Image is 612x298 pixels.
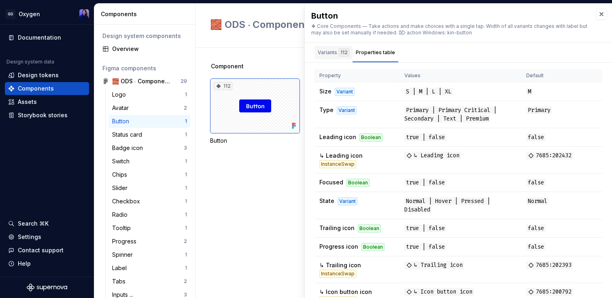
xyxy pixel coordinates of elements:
th: Values [399,69,521,82]
th: Default [521,69,602,82]
div: Checkbox [112,197,143,205]
span: ↳ Trailing icon [319,262,361,268]
div: Variant [337,106,357,114]
div: Label [112,264,130,272]
a: Radio1 [109,208,190,221]
span: 7685:202393 [526,261,573,269]
span: ↳ Trailing icon [404,261,464,269]
div: Design system data [6,59,54,65]
button: Help [5,257,89,270]
div: InstanceSwap [319,270,356,278]
div: GD [6,9,15,19]
div: Status card [112,131,145,139]
div: Button [311,10,588,21]
span: Focused [319,179,343,186]
div: Boolean [359,133,382,142]
span: Primary | Primary Critical | Secondary | Text | Premium [404,106,497,123]
span: 🧱 ODS ⸱ Components ⸱ Core components / [210,19,411,30]
a: Switch1 [109,155,190,168]
div: 2 [184,238,187,245]
a: Logo1 [109,88,190,101]
span: true | false [404,224,446,232]
a: Status card1 [109,128,190,141]
span: ↳ Icon button icon [319,288,372,295]
div: InstanceSwap [319,160,356,168]
div: 1 [185,211,187,218]
span: Normal | Hover | Pressed | Disabled [404,197,490,213]
a: Progress2 [109,235,190,248]
a: Documentation [5,31,89,44]
span: Progress icon [319,243,358,250]
th: Property [314,69,399,82]
a: Avatar2 [109,101,190,114]
div: Design tokens [18,71,59,79]
span: S | M | L | XL [404,88,453,95]
div: Figma components [102,64,187,72]
div: 112 [214,82,232,90]
span: false [526,243,546,251]
div: 🧱 ODS ⸱ Components ⸱ Core components [112,77,172,85]
a: Supernova Logo [27,283,67,292]
div: Assets [18,98,37,106]
div: Boolean [361,243,385,251]
span: M [526,88,533,95]
a: Button1 [109,115,190,128]
div: Badge icon [112,144,146,152]
span: 7685:200792 [526,288,573,296]
span: State [319,197,334,204]
div: 3 [184,145,187,151]
div: 1 [185,118,187,125]
span: Trailing icon [319,224,355,231]
div: Tabs [112,277,129,285]
div: Help [18,260,31,268]
span: Normal [526,197,549,205]
div: 2 [184,105,187,111]
a: Slider1 [109,182,190,194]
h2: Button [210,18,482,31]
div: Search ⌘K [18,220,49,228]
span: false [526,133,546,141]
span: false [526,179,546,186]
div: Settings [18,233,41,241]
button: GDOxygenAna Althoff [2,5,92,23]
span: true | false [404,133,446,141]
button: Contact support [5,244,89,257]
a: Spinner1 [109,248,190,261]
div: 1 [185,225,187,231]
div: Components [18,85,54,93]
span: 7685:202432 [526,152,573,160]
span: true | false [404,179,446,186]
div: Design system components [102,32,187,40]
div: 1 [185,158,187,165]
div: Switch [112,157,133,165]
a: Tooltip1 [109,222,190,235]
a: Label1 [109,262,190,275]
div: 1 [185,131,187,138]
div: Boolean [346,179,370,187]
div: 1 [185,185,187,191]
div: Variant [335,88,355,96]
div: Progress [112,237,140,245]
div: 3 [184,292,187,298]
span: Size [319,88,331,95]
a: 🧱 ODS ⸱ Components ⸱ Core components29 [99,75,190,88]
div: ❖ Core Components ― Take actions and make choices with a single tap. Width of all variants change... [311,23,588,36]
div: Storybook stories [18,111,68,119]
a: Components [5,82,89,95]
img: Ana Althoff [79,9,89,19]
div: Spinner [112,251,136,259]
a: Settings [5,230,89,243]
div: Logo [112,91,129,99]
div: Button [210,137,300,145]
a: Design tokens [5,69,89,82]
div: Button [112,117,132,125]
a: Badge icon3 [109,142,190,154]
a: Assets [5,95,89,108]
div: Contact support [18,246,64,254]
div: Slider [112,184,131,192]
div: Oxygen [19,10,40,18]
div: Variants [318,49,349,57]
span: ↳ Leading icon [404,152,461,160]
div: 1 [185,265,187,271]
div: 1 [185,171,187,178]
